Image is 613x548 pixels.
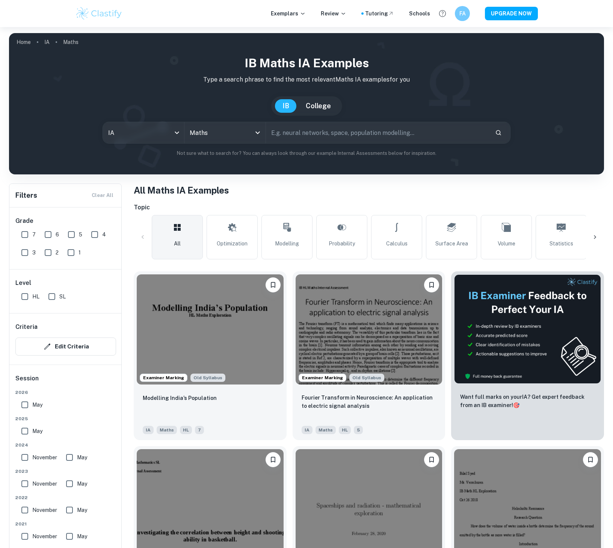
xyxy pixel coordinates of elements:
span: November [32,506,57,514]
img: Clastify logo [75,6,123,21]
a: ThumbnailWant full marks on yourIA? Get expert feedback from an IB examiner! [451,271,604,440]
span: 5 [79,230,82,239]
button: Open [252,127,263,138]
p: Modelling India’s Population [143,394,217,402]
span: May [77,532,87,540]
h6: Session [15,374,116,389]
span: All [174,239,181,248]
button: Search [492,126,505,139]
p: Exemplars [271,9,306,18]
h6: Criteria [15,322,38,332]
a: Tutoring [365,9,394,18]
button: UPGRADE NOW [485,7,538,20]
span: May [77,480,87,488]
img: Maths IA example thumbnail: Fourier Transform in Neuroscience: An ap [296,274,442,385]
span: 2025 [15,415,116,422]
span: HL [339,426,351,434]
span: 2022 [15,494,116,501]
span: Modelling [275,239,299,248]
span: Old Syllabus [349,374,384,382]
h6: Topic [134,203,604,212]
p: Not sure what to search for? You can always look through our example Internal Assessments below f... [15,150,598,157]
span: 2 [56,248,59,257]
span: IA [143,426,154,434]
div: Although this IA is written for the old math syllabus (last exam in November 2020), the current I... [349,374,384,382]
button: Help and Feedback [436,7,449,20]
span: May [32,427,42,435]
img: Maths IA example thumbnail: Modelling India’s Population [137,274,284,385]
input: E.g. neural networks, space, population modelling... [266,122,489,143]
button: Bookmark [266,277,281,292]
span: 6 [56,230,59,239]
span: 7 [32,230,36,239]
button: FA [455,6,470,21]
h1: All Maths IA Examples [134,183,604,197]
p: Maths [63,38,79,46]
p: Want full marks on your IA ? Get expert feedback from an IB examiner! [460,393,595,409]
button: Bookmark [424,277,439,292]
span: 🎯 [513,402,519,408]
h6: Grade [15,216,116,226]
div: IA [103,122,184,143]
span: Statistics [550,239,573,248]
button: Bookmark [266,452,281,467]
span: HL [32,292,39,301]
span: HL [180,426,192,434]
button: Edit Criteria [15,338,116,356]
img: Thumbnail [454,274,601,384]
span: May [77,506,87,514]
span: Calculus [386,239,408,248]
span: Optimization [217,239,248,248]
button: College [298,99,338,113]
span: May [32,401,42,409]
img: profile cover [9,33,604,174]
a: IA [44,37,50,47]
span: Examiner Marking [140,374,187,381]
span: 7 [195,426,204,434]
h6: FA [458,9,467,18]
span: IA [302,426,313,434]
p: Review [321,9,346,18]
a: Schools [409,9,430,18]
button: IB [275,99,297,113]
p: Type a search phrase to find the most relevant Maths IA examples for you [15,75,598,84]
h6: Level [15,279,116,288]
span: Maths [316,426,336,434]
span: Probability [329,239,355,248]
span: Examiner Marking [299,374,346,381]
span: 2024 [15,442,116,448]
span: 3 [32,248,36,257]
a: Examiner MarkingAlthough this IA is written for the old math syllabus (last exam in November 2020... [293,271,445,440]
p: Fourier Transform in Neuroscience: An application to electric signal analysis [302,394,436,410]
span: Old Syllabus [190,374,225,382]
span: November [32,532,57,540]
h1: IB Maths IA examples [15,54,598,72]
span: 1 [79,248,81,257]
span: 2026 [15,389,116,396]
span: Maths [157,426,177,434]
div: Although this IA is written for the old math syllabus (last exam in November 2020), the current I... [190,374,225,382]
span: Volume [498,239,515,248]
span: 2021 [15,521,116,527]
a: Examiner MarkingAlthough this IA is written for the old math syllabus (last exam in November 2020... [134,271,287,440]
span: Surface Area [435,239,468,248]
button: Bookmark [424,452,439,467]
span: November [32,480,57,488]
a: Home [17,37,31,47]
span: 5 [354,426,363,434]
span: May [77,453,87,462]
span: SL [59,292,66,301]
span: November [32,453,57,462]
span: 4 [102,230,106,239]
button: Bookmark [583,452,598,467]
span: 2023 [15,468,116,475]
h6: Filters [15,190,37,201]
